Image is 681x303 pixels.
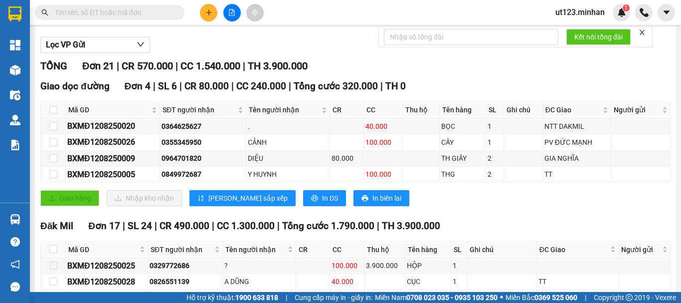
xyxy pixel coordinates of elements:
span: Đơn 4 [125,80,151,92]
div: 0964701820 [162,153,244,164]
button: Lọc VP Gửi [40,37,150,53]
div: THG [441,169,484,180]
span: CR 570.000 [122,60,173,72]
span: caret-down [662,8,671,17]
span: Mã GD [68,104,150,115]
input: Nhập số tổng đài [384,29,558,45]
th: CR [330,102,364,118]
div: CẢNH [248,137,328,148]
span: notification [10,260,20,269]
span: | [380,80,383,92]
span: Giao dọc đường [40,80,110,92]
div: GIA NGHĨA [544,153,609,164]
span: Tên người nhận [225,244,286,255]
span: SĐT người nhận [151,244,212,255]
span: | [179,80,182,92]
span: Tổng cước 320.000 [294,80,378,92]
td: BXMĐ1208250028 [66,274,148,290]
th: CC [364,102,403,118]
div: 2 [488,153,502,164]
div: 1 [488,137,502,148]
span: Kết nối tổng đài [574,31,623,42]
div: 100.000 [332,260,362,271]
span: 1 [624,4,628,11]
span: ⚪️ [500,296,503,300]
span: Lọc VP Gửi [46,38,85,51]
span: Hỗ trợ kỹ thuật: [186,292,278,303]
span: Mã GD [68,244,138,255]
img: solution-icon [10,140,20,150]
span: search [41,9,48,16]
span: SL 24 [128,220,152,232]
td: 0364625627 [160,118,246,134]
span: SĐT người nhận [163,104,236,115]
strong: 0369 525 060 [534,294,577,302]
img: logo-vxr [8,6,21,21]
span: | [153,80,156,92]
td: 0849972687 [160,167,246,183]
span: CR 80.000 [184,80,229,92]
span: Cung cấp máy in - giấy in: [295,292,372,303]
img: warehouse-icon [10,115,20,125]
div: PV ĐỨC MẠNH [544,137,609,148]
span: down [137,40,145,48]
span: CR 490.000 [160,220,209,232]
span: question-circle [10,237,20,247]
th: Thu hộ [364,242,405,258]
span: | [155,220,157,232]
span: Người gửi [621,244,660,255]
span: CC 1.540.000 [180,60,240,72]
th: Tên hàng [405,242,452,258]
button: file-add [223,4,241,21]
img: dashboard-icon [10,40,20,50]
span: In biên lai [372,193,401,204]
div: NTT DAKMIL [544,121,609,132]
span: copyright [626,294,633,301]
span: printer [361,195,368,203]
span: In DS [322,193,338,204]
div: 80.000 [332,153,362,164]
span: file-add [228,9,235,16]
div: 40.000 [332,276,362,287]
span: Người gửi [614,104,660,115]
td: Y HUYNH [246,167,330,183]
div: Y HUYNH [248,169,328,180]
div: 0329772686 [150,260,221,271]
span: ĐC Giao [545,104,601,115]
button: Kết nối tổng đài [566,29,631,45]
button: sort-ascending[PERSON_NAME] sắp xếp [189,190,296,206]
td: BXMĐ1208250020 [66,118,160,134]
div: 1 [488,121,502,132]
span: ut123.minhan [547,6,613,18]
div: ? [224,260,294,271]
img: phone-icon [640,8,649,17]
img: warehouse-icon [10,65,20,75]
td: 0329772686 [148,258,223,274]
button: downloadNhập kho nhận [107,190,182,206]
div: BXMĐ1208250025 [67,260,146,272]
div: 100.000 [365,169,401,180]
td: 0964701820 [160,151,246,167]
strong: 0708 023 035 - 0935 103 250 [406,294,498,302]
div: . [248,121,328,132]
span: sort-ascending [197,195,204,203]
div: 0364625627 [162,121,244,132]
span: | [175,60,178,72]
th: Tên hàng [440,102,486,118]
td: 0826551139 [148,274,223,290]
span: | [231,80,234,92]
button: plus [200,4,217,21]
span: TH 3.900.000 [248,60,308,72]
div: 2 [488,169,502,180]
div: 0826551139 [150,276,221,287]
div: TT [538,276,617,287]
div: 100.000 [365,137,401,148]
div: 3.900.000 [366,260,403,271]
button: aim [246,4,264,21]
span: plus [205,9,212,16]
td: BXMĐ1208250005 [66,167,160,183]
th: SL [451,242,467,258]
input: Tìm tên, số ĐT hoặc mã đơn [55,7,172,18]
td: . [246,118,330,134]
td: DIỆU [246,151,330,167]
